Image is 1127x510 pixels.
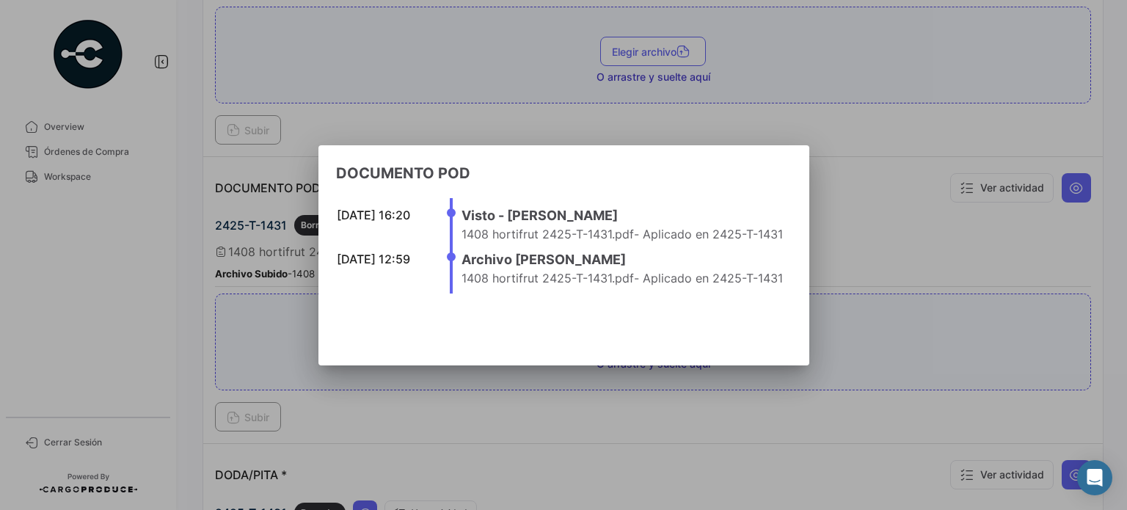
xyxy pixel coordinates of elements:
div: [DATE] 12:59 [337,251,425,267]
span: 1408 hortifrut 2425-T-1431.pdf [462,227,634,241]
span: 1408 hortifrut 2425-T-1431.pdf [462,271,634,285]
h4: Archivo [PERSON_NAME] [462,249,783,270]
div: Abrir Intercom Messenger [1077,460,1112,495]
div: [DATE] 16:20 [337,207,425,223]
span: - Aplicado en 2425-T-1431 [634,227,783,241]
span: - Aplicado en 2425-T-1431 [634,271,783,285]
h4: Visto - [PERSON_NAME] [462,205,783,226]
h3: DOCUMENTO POD [336,163,792,183]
